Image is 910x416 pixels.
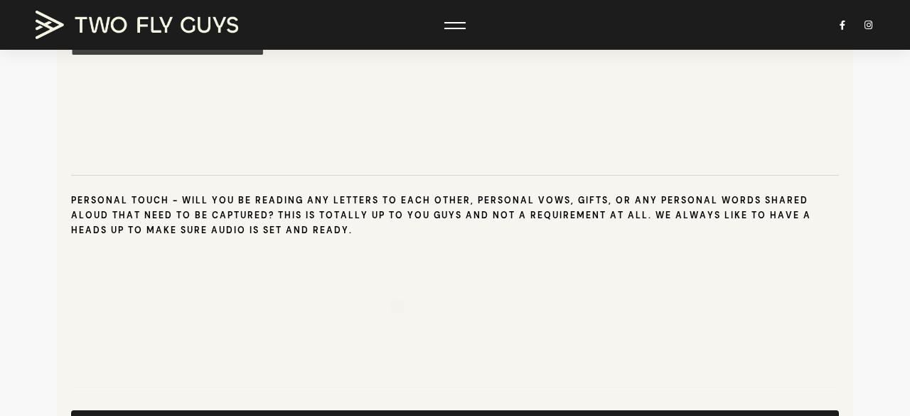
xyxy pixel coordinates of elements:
h6: Personal Touch - Will you be reading any letters to each other, personal vows, gifts, or any pers... [71,193,839,239]
img: TWO FLY GUYS MEDIA [36,11,238,39]
h6: At what time will everyone be expected to leave / be out of the venue? [71,11,839,26]
textarea: At what time will everyone be expected to leave / be out of the venue? [71,33,839,176]
a: TWO FLY GUYS MEDIA TWO FLY GUYS MEDIA [36,11,249,39]
textarea: Personal Touch - Will you be reading any letters to each other, personal vows, gifts, or any pers... [71,245,839,388]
